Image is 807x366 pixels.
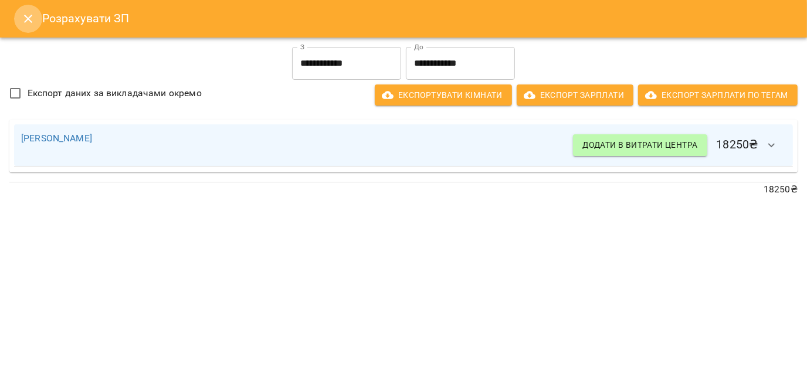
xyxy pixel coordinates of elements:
[647,88,788,102] span: Експорт Зарплати по тегам
[526,88,624,102] span: Експорт Зарплати
[28,86,202,100] span: Експорт даних за викладачами окремо
[21,133,92,144] a: [PERSON_NAME]
[384,88,503,102] span: Експортувати кімнати
[638,84,798,106] button: Експорт Зарплати по тегам
[582,138,697,152] span: Додати в витрати центра
[14,5,42,33] button: Close
[375,84,512,106] button: Експортувати кімнати
[9,182,798,196] p: 18250 ₴
[517,84,633,106] button: Експорт Зарплати
[42,9,793,28] h6: Розрахувати ЗП
[573,134,707,155] button: Додати в витрати центра
[573,131,786,160] h6: 18250 ₴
